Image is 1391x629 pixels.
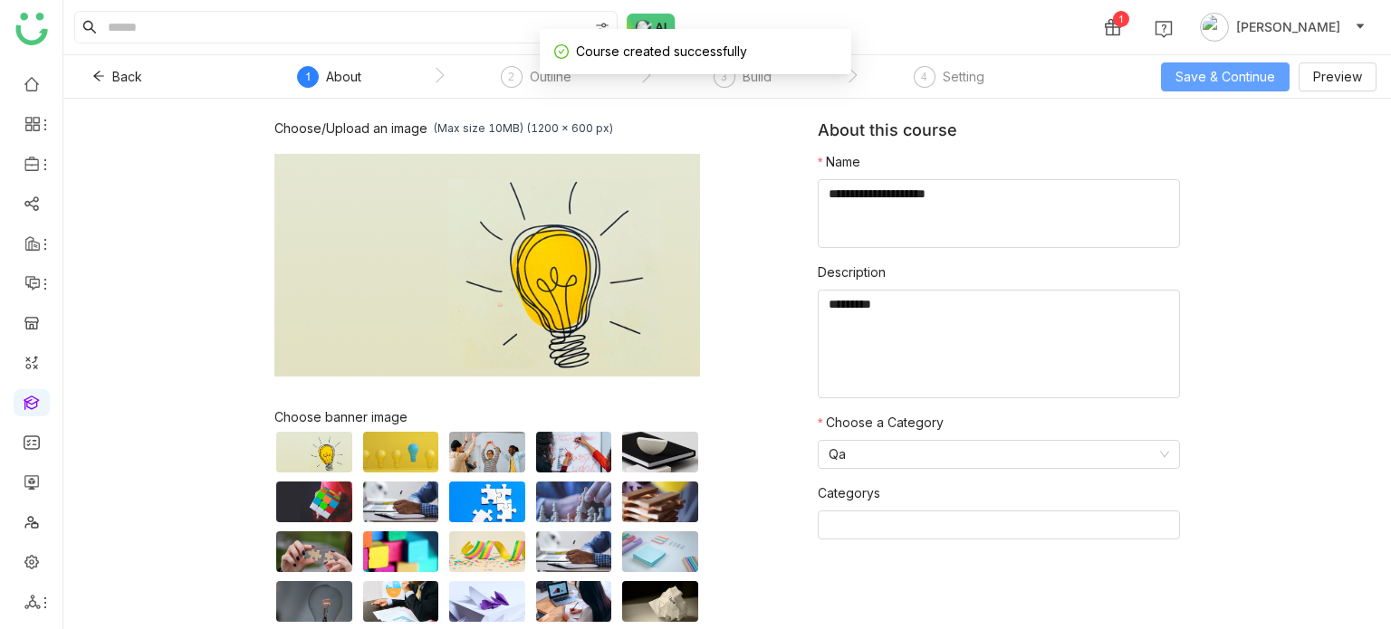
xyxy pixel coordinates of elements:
[829,441,1169,468] nz-select-item: Qa
[818,483,880,503] label: Categorys
[818,120,1180,152] div: About this course
[530,66,571,88] div: Outline
[15,13,48,45] img: logo
[1200,13,1229,42] img: avatar
[1236,17,1340,37] span: [PERSON_NAME]
[78,62,157,91] button: Back
[1113,11,1129,27] div: 1
[1299,62,1377,91] button: Preview
[501,66,571,99] div: 2Outline
[1155,20,1173,38] img: help.svg
[274,409,700,424] div: Choose banner image
[743,66,772,88] div: Build
[818,413,944,433] label: Choose a Category
[297,66,361,99] div: 1About
[1161,62,1290,91] button: Save & Continue
[595,21,609,35] img: search-type.svg
[714,66,772,99] div: 3Build
[921,70,927,83] span: 4
[1313,67,1362,87] span: Preview
[508,70,514,83] span: 2
[721,70,727,83] span: 3
[274,120,427,136] div: Choose/Upload an image
[818,262,886,282] label: Description
[818,152,860,172] label: Name
[914,66,984,99] div: 4Setting
[326,66,361,88] div: About
[576,43,747,59] span: Course created successfully
[433,121,613,135] div: (Max size 10MB) (1200 x 600 px)
[305,70,312,83] span: 1
[1196,13,1369,42] button: [PERSON_NAME]
[112,67,142,87] span: Back
[943,66,984,88] div: Setting
[627,14,676,41] img: ask-buddy-normal.svg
